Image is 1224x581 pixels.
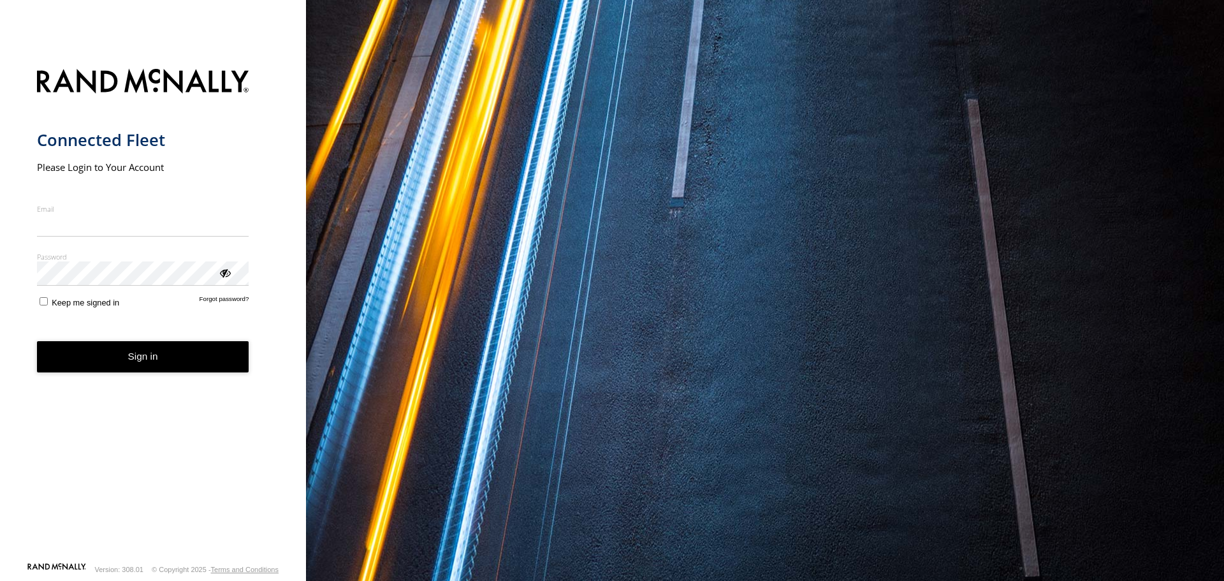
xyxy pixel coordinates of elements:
div: ViewPassword [218,266,231,279]
h2: Please Login to Your Account [37,161,249,173]
img: Rand McNally [37,66,249,99]
span: Keep me signed in [52,298,119,307]
label: Email [37,204,249,214]
label: Password [37,252,249,261]
h1: Connected Fleet [37,129,249,151]
a: Terms and Conditions [211,566,279,573]
input: Keep me signed in [40,297,48,305]
button: Sign in [37,341,249,372]
div: Version: 308.01 [95,566,143,573]
form: main [37,61,270,562]
div: © Copyright 2025 - [152,566,279,573]
a: Visit our Website [27,563,86,576]
a: Forgot password? [200,295,249,307]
